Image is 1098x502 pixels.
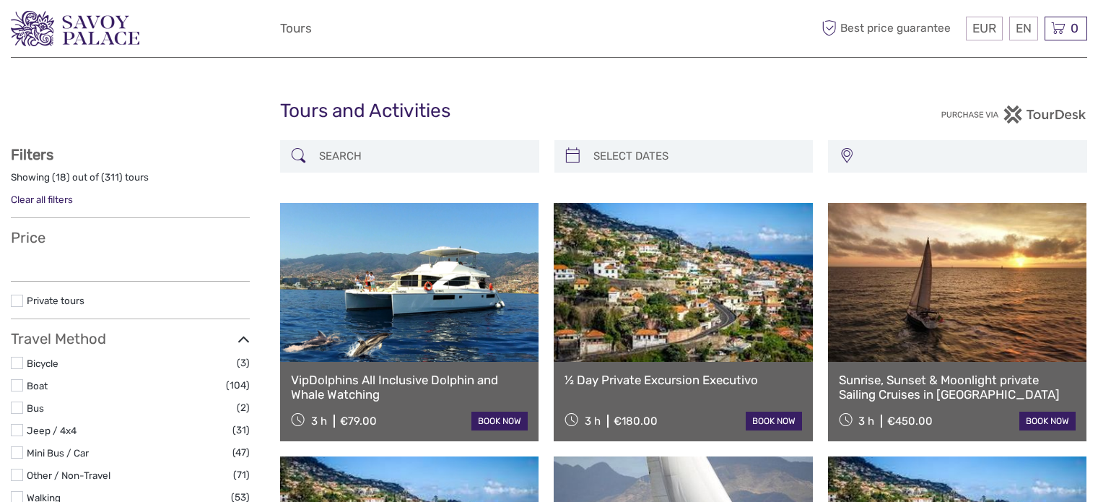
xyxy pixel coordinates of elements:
[232,422,250,438] span: (31)
[340,415,377,428] div: €79.00
[887,415,933,428] div: €450.00
[941,105,1087,124] img: PurchaseViaTourDesk.png
[1009,17,1038,40] div: EN
[56,170,66,184] label: 18
[280,100,819,123] h1: Tours and Activities
[585,415,601,428] span: 3 h
[313,144,532,169] input: SEARCH
[291,373,528,402] a: VipDolphins All Inclusive Dolphin and Whale Watching
[858,415,874,428] span: 3 h
[1019,412,1076,430] a: book now
[280,18,312,39] a: Tours
[237,355,250,371] span: (3)
[311,415,327,428] span: 3 h
[471,412,528,430] a: book now
[27,425,77,436] a: Jeep / 4x4
[232,444,250,461] span: (47)
[11,170,250,193] div: Showing ( ) out of ( ) tours
[11,11,139,46] img: 3279-876b4492-ee62-4c61-8ef8-acb0a8f63b96_logo_small.png
[588,144,806,169] input: SELECT DATES
[11,194,73,205] a: Clear all filters
[746,412,802,430] a: book now
[27,295,84,306] a: Private tours
[27,380,48,391] a: Boat
[972,21,996,35] span: EUR
[27,402,44,414] a: Bus
[818,17,962,40] span: Best price guarantee
[11,229,250,246] h3: Price
[614,415,658,428] div: €180.00
[237,399,250,416] span: (2)
[27,358,58,369] a: Bicycle
[226,377,250,394] span: (104)
[105,170,119,184] label: 311
[27,469,110,481] a: Other / Non-Travel
[233,467,250,483] span: (71)
[839,373,1076,402] a: Sunrise, Sunset & Moonlight private Sailing Cruises in [GEOGRAPHIC_DATA]
[1068,21,1081,35] span: 0
[27,447,89,459] a: Mini Bus / Car
[11,330,250,347] h3: Travel Method
[11,146,53,163] strong: Filters
[565,373,801,387] a: ½ Day Private Excursion Executivo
